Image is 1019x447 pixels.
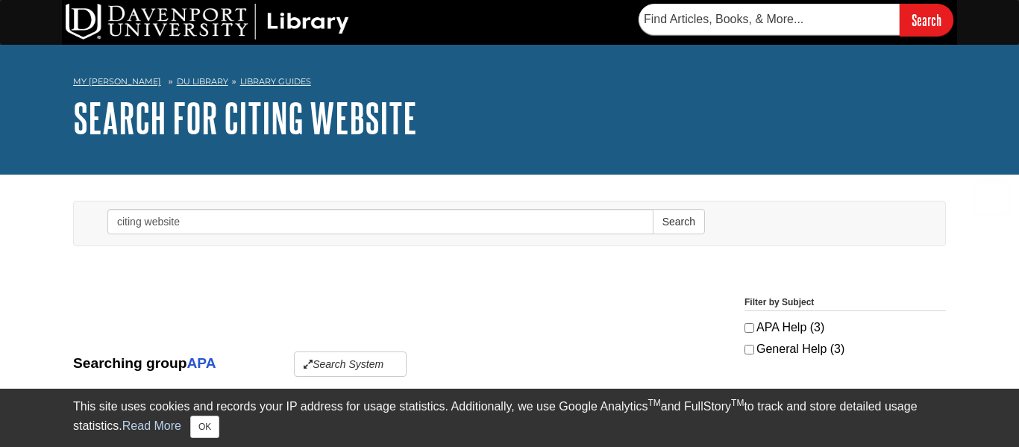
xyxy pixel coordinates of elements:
sup: TM [648,398,660,408]
label: APA Help (3) [744,319,946,337]
a: DU Library [177,76,228,87]
button: Search System [294,351,407,377]
form: Searches DU Library's articles, books, and more [639,4,953,36]
a: My [PERSON_NAME] [73,75,161,88]
input: APA Help (3) [744,323,754,333]
input: Search this Group [107,209,653,234]
legend: Filter by Subject [744,296,946,311]
a: Back to Top [968,188,1015,208]
sup: TM [731,398,744,408]
label: General Help (3) [744,340,946,358]
input: Search [900,4,953,36]
a: Read More [122,419,181,432]
input: General Help (3) [744,345,754,354]
h1: Search for citing website [73,96,946,140]
a: APA [186,355,215,371]
div: This site uses cookies and records your IP address for usage statistics. Additionally, we use Goo... [73,398,946,438]
nav: breadcrumb [73,72,946,96]
div: Searching group [73,351,722,377]
button: Close [190,416,219,438]
img: DU Library [66,4,349,40]
input: Find Articles, Books, & More... [639,4,900,35]
a: Library Guides [240,76,311,87]
button: Search [653,209,705,234]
